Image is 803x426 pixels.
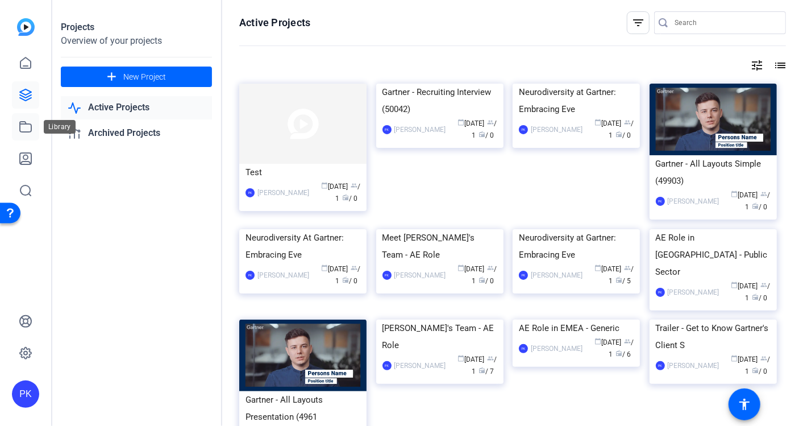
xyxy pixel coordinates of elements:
span: calendar_today [321,182,328,189]
div: PK [382,361,392,370]
div: PK [656,288,665,297]
span: [DATE] [594,265,621,273]
span: calendar_today [594,119,601,126]
span: / 0 [752,294,768,302]
span: / 0 [615,131,631,139]
span: calendar_today [594,338,601,345]
span: group [351,182,357,189]
span: calendar_today [321,264,328,271]
div: [PERSON_NAME] [257,270,309,281]
span: / 0 [479,277,494,285]
button: New Project [61,67,212,87]
div: [PERSON_NAME] [531,124,583,135]
span: [DATE] [594,338,621,346]
div: PK [519,344,528,353]
div: PK [382,125,392,134]
span: group [624,338,631,345]
div: PK [12,380,39,408]
span: / 1 [609,265,634,285]
span: [DATE] [731,191,758,199]
div: Test [246,164,360,181]
span: radio [615,350,622,357]
mat-icon: list [772,59,786,72]
span: radio [615,131,622,138]
span: / 0 [479,131,494,139]
span: [DATE] [458,119,485,127]
span: calendar_today [731,355,738,362]
h1: Active Projects [239,16,310,30]
span: group [761,282,768,288]
div: PK [246,271,255,280]
span: / 7 [479,367,494,375]
input: Search [675,16,777,30]
mat-icon: add [105,70,119,84]
mat-icon: accessibility [738,398,751,411]
div: Gartner - All Layouts Presentation (4961 [246,391,360,425]
span: radio [342,276,349,283]
div: PK [246,188,255,197]
div: Projects [61,20,212,34]
div: [PERSON_NAME] [257,187,309,198]
span: group [488,355,494,362]
div: [PERSON_NAME]'s Team - AE Role [382,320,497,354]
div: PK [382,271,392,280]
div: Trailer - Get to Know Gartner's Client S [656,320,771,354]
div: [PERSON_NAME] [394,360,446,371]
div: Neurodiversity at Gartner: Embracing Eve [519,229,634,263]
span: [DATE] [458,355,485,363]
div: [PERSON_NAME] [394,270,446,281]
span: radio [615,276,622,283]
span: [DATE] [321,183,348,191]
mat-icon: tune [750,59,764,72]
span: / 1 [746,282,771,302]
span: calendar_today [458,355,465,362]
div: Gartner - All Layouts Simple (49903) [656,155,771,189]
span: / 0 [342,277,357,285]
div: [PERSON_NAME] [668,287,719,298]
span: / 5 [615,277,631,285]
span: radio [752,367,759,374]
div: AE Role in EMEA - Generic [519,320,634,337]
div: PK [656,197,665,206]
div: [PERSON_NAME] [668,360,719,371]
div: [PERSON_NAME] [668,196,719,207]
div: Overview of your projects [61,34,212,48]
span: radio [479,131,486,138]
span: [DATE] [594,119,621,127]
span: group [488,264,494,271]
span: New Project [123,71,166,83]
span: / 0 [342,195,357,202]
span: radio [752,202,759,209]
span: / 6 [615,350,631,358]
span: group [624,264,631,271]
div: [PERSON_NAME] [531,343,583,354]
span: calendar_today [731,282,738,288]
span: [DATE] [731,282,758,290]
span: / 0 [752,367,768,375]
span: radio [479,367,486,374]
span: [DATE] [458,265,485,273]
img: blue-gradient.svg [17,18,35,36]
span: calendar_today [594,264,601,271]
span: / 0 [752,203,768,211]
span: group [761,355,768,362]
span: radio [752,293,759,300]
span: calendar_today [458,119,465,126]
span: group [351,264,357,271]
div: Meet [PERSON_NAME]'s Team - AE Role [382,229,497,263]
a: Active Projects [61,96,212,119]
span: [DATE] [321,265,348,273]
span: group [624,119,631,126]
div: Gartner - Recruiting Interview (50042) [382,84,497,118]
div: Neurodiversity At Gartner: Embracing Eve [246,229,360,263]
span: / 1 [335,265,360,285]
span: calendar_today [731,191,738,197]
span: calendar_today [458,264,465,271]
a: Archived Projects [61,122,212,145]
span: radio [479,276,486,283]
div: AE Role in [GEOGRAPHIC_DATA] - Public Sector [656,229,771,280]
span: group [488,119,494,126]
div: PK [519,125,528,134]
span: group [761,191,768,197]
div: [PERSON_NAME] [531,270,583,281]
